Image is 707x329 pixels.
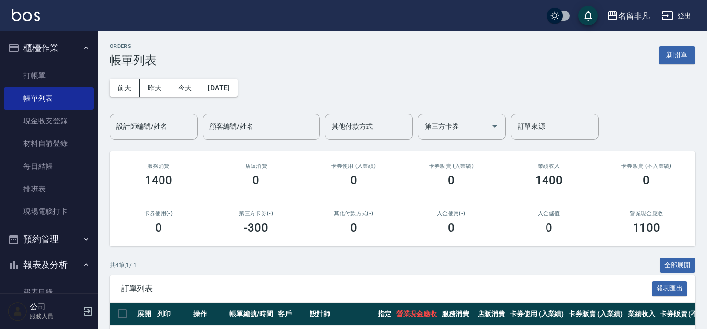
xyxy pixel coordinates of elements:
[610,211,684,217] h2: 營業現金應收
[439,303,475,326] th: 服務消費
[659,50,695,59] a: 新開單
[507,303,567,326] th: 卡券使用 (入業績)
[652,283,688,293] a: 報表匯出
[121,284,652,294] span: 訂單列表
[219,211,294,217] h2: 第三方卡券(-)
[475,303,507,326] th: 店販消費
[4,87,94,110] a: 帳單列表
[659,46,695,64] button: 新開單
[4,65,94,87] a: 打帳單
[4,132,94,155] a: 材料自購登錄
[219,163,294,169] h2: 店販消費
[252,173,259,187] h3: 0
[448,173,455,187] h3: 0
[394,303,440,326] th: 營業現金應收
[4,110,94,132] a: 現金收支登錄
[660,258,696,273] button: 全部展開
[566,303,625,326] th: 卡券販賣 (入業績)
[4,281,94,304] a: 報表目錄
[610,163,684,169] h2: 卡券販賣 (不入業績)
[110,79,140,97] button: 前天
[110,261,137,270] p: 共 4 筆, 1 / 1
[4,35,94,61] button: 櫃檯作業
[30,312,80,321] p: 服務人員
[227,303,275,326] th: 帳單編號/時間
[375,303,394,326] th: 指定
[487,118,502,134] button: Open
[633,221,660,235] h3: 1100
[275,303,308,326] th: 客戶
[317,211,391,217] h2: 其他付款方式(-)
[155,221,162,235] h3: 0
[4,227,94,252] button: 預約管理
[603,6,654,26] button: 名留非凡
[652,281,688,296] button: 報表匯出
[350,173,357,187] h3: 0
[170,79,201,97] button: 今天
[448,221,455,235] h3: 0
[414,211,489,217] h2: 入金使用(-)
[12,9,40,21] img: Logo
[8,302,27,321] img: Person
[317,163,391,169] h2: 卡券使用 (入業績)
[350,221,357,235] h3: 0
[121,211,196,217] h2: 卡券使用(-)
[155,303,191,326] th: 列印
[140,79,170,97] button: 昨天
[135,303,155,326] th: 展開
[110,43,157,49] h2: ORDERS
[512,211,586,217] h2: 入金儲值
[535,173,563,187] h3: 1400
[658,7,695,25] button: 登出
[244,221,268,235] h3: -300
[578,6,598,25] button: save
[414,163,489,169] h2: 卡券販賣 (入業績)
[200,79,237,97] button: [DATE]
[191,303,227,326] th: 操作
[512,163,586,169] h2: 業績收入
[4,155,94,178] a: 每日結帳
[618,10,650,22] div: 名留非凡
[30,302,80,312] h5: 公司
[625,303,658,326] th: 業績收入
[4,252,94,278] button: 報表及分析
[4,200,94,223] a: 現場電腦打卡
[307,303,375,326] th: 設計師
[121,163,196,169] h3: 服務消費
[145,173,172,187] h3: 1400
[546,221,552,235] h3: 0
[4,178,94,200] a: 排班表
[643,173,650,187] h3: 0
[110,53,157,67] h3: 帳單列表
